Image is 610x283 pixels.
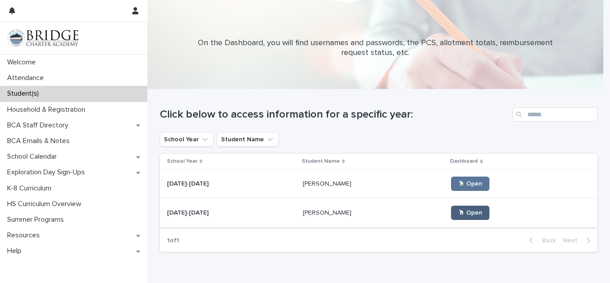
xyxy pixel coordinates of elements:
[4,106,92,114] p: Household & Registration
[4,200,88,208] p: HS Curriculum Overview
[160,199,597,228] tr: [DATE]-[DATE][DATE]-[DATE] [PERSON_NAME][PERSON_NAME] 🖱 Open
[4,231,47,240] p: Resources
[7,29,79,47] img: V1C1m3IdTEidaUdm9Hs0
[160,169,597,199] tr: [DATE]-[DATE][DATE]-[DATE] [PERSON_NAME][PERSON_NAME] 🖱 Open
[522,237,560,245] button: Back
[4,58,43,67] p: Welcome
[303,207,353,217] p: [PERSON_NAME]
[458,210,482,216] span: 🖱 Open
[4,184,58,193] p: K-8 Curriculum
[513,107,597,122] input: Search
[167,156,197,166] p: School Year
[160,108,509,121] h1: Click below to access information for a specific year:
[4,74,51,82] p: Attendance
[303,178,353,188] p: [PERSON_NAME]
[167,178,210,188] p: [DATE]-[DATE]
[4,121,75,130] p: BCA Staff Directory
[451,177,489,191] a: 🖱 Open
[4,152,64,161] p: School Calendar
[197,38,554,58] p: On the Dashboard, you will find usernames and passwords, the PCS, allotment totals, reimbursement...
[450,156,478,166] p: Dashboard
[4,168,92,177] p: Exploration Day Sign-Ups
[560,237,597,245] button: Next
[563,237,583,244] span: Next
[537,237,556,244] span: Back
[160,230,186,252] p: 1 of 1
[217,132,279,147] button: Student Name
[4,215,71,224] p: Summer Programs
[4,89,46,98] p: Student(s)
[167,207,210,217] p: [DATE]-[DATE]
[160,132,213,147] button: School Year
[451,206,489,220] a: 🖱 Open
[4,247,29,255] p: Help
[4,137,77,145] p: BCA Emails & Notes
[458,181,482,187] span: 🖱 Open
[302,156,340,166] p: Student Name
